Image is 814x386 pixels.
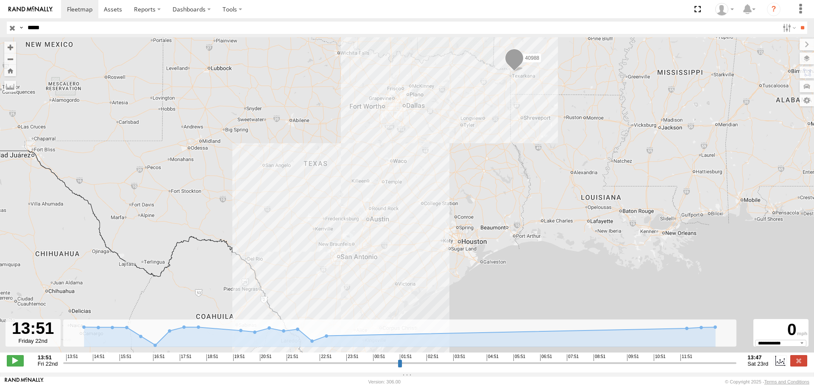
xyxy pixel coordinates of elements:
i: ? [767,3,781,16]
strong: 13:47 [747,354,768,361]
label: Close [790,355,807,366]
span: 18:51 [206,354,218,361]
label: Search Filter Options [779,22,797,34]
span: 20:51 [260,354,272,361]
span: 11:51 [680,354,692,361]
span: 17:51 [180,354,192,361]
span: 23:51 [346,354,358,361]
div: Version: 306.00 [368,379,401,384]
label: Play/Stop [7,355,24,366]
span: 07:51 [567,354,579,361]
a: Visit our Website [5,378,44,386]
span: 21:51 [287,354,298,361]
div: Caseta Laredo TX [712,3,737,16]
div: © Copyright 2025 - [725,379,809,384]
span: 19:51 [233,354,245,361]
span: 14:51 [93,354,105,361]
span: 40988 [525,55,539,61]
span: 05:51 [513,354,525,361]
span: 10:51 [654,354,666,361]
span: Fri 22nd Aug 2025 [38,361,58,367]
img: rand-logo.svg [8,6,53,12]
span: 22:51 [320,354,332,361]
label: Map Settings [800,94,814,106]
span: 13:51 [66,354,78,361]
button: Zoom out [4,53,16,65]
button: Zoom Home [4,65,16,76]
span: 16:51 [153,354,165,361]
div: 0 [755,320,807,340]
span: Sat 23rd Aug 2025 [747,361,768,367]
a: Terms and Conditions [764,379,809,384]
span: 04:51 [487,354,499,361]
span: 02:51 [427,354,438,361]
span: 06:51 [540,354,552,361]
button: Zoom in [4,42,16,53]
span: 15:51 [120,354,131,361]
span: 01:51 [400,354,412,361]
span: 08:51 [594,354,605,361]
span: 00:51 [373,354,385,361]
span: 09:51 [627,354,639,361]
label: Search Query [18,22,25,34]
span: 03:51 [453,354,465,361]
strong: 13:51 [38,354,58,361]
label: Measure [4,81,16,92]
